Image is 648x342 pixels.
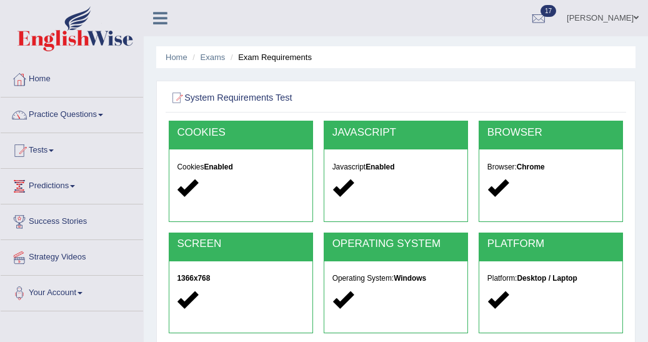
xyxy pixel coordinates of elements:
[332,127,460,139] h2: JAVASCRIPT
[1,204,143,236] a: Success Stories
[1,98,143,129] a: Practice Questions
[201,53,226,62] a: Exams
[1,62,143,93] a: Home
[1,169,143,200] a: Predictions
[177,163,304,171] h5: Cookies
[204,163,232,171] strong: Enabled
[1,276,143,307] a: Your Account
[487,127,615,139] h2: BROWSER
[366,163,394,171] strong: Enabled
[332,238,460,250] h2: OPERATING SYSTEM
[169,90,451,106] h2: System Requirements Test
[177,127,304,139] h2: COOKIES
[487,238,615,250] h2: PLATFORM
[1,133,143,164] a: Tests
[394,274,426,283] strong: Windows
[1,240,143,271] a: Strategy Videos
[332,274,460,283] h5: Operating System:
[487,274,615,283] h5: Platform:
[166,53,187,62] a: Home
[177,238,304,250] h2: SCREEN
[177,274,210,283] strong: 1366x768
[487,163,615,171] h5: Browser:
[517,163,545,171] strong: Chrome
[227,51,312,63] li: Exam Requirements
[332,163,460,171] h5: Javascript
[541,5,556,17] span: 17
[517,274,577,283] strong: Desktop / Laptop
